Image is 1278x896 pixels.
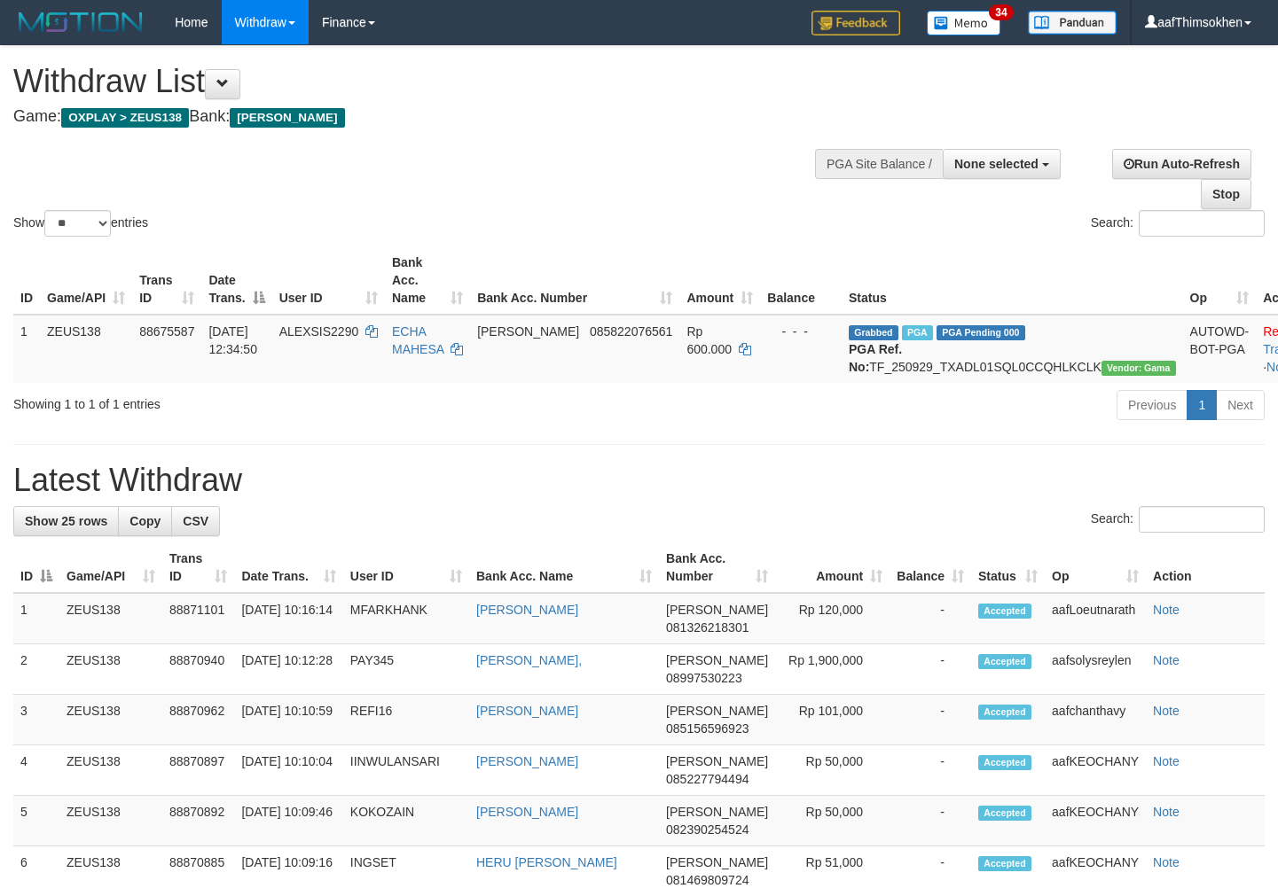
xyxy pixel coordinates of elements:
th: Status: activate to sort column ascending [971,542,1045,593]
td: ZEUS138 [59,745,162,796]
h1: Latest Withdraw [13,463,1265,498]
span: Accepted [978,755,1031,770]
a: Next [1216,390,1265,420]
td: - [890,796,971,846]
a: [PERSON_NAME], [476,653,582,667]
td: [DATE] 10:09:46 [234,796,342,846]
span: [DATE] 12:34:50 [208,324,257,356]
th: ID [13,246,40,315]
a: Note [1153,653,1180,667]
b: PGA Ref. No: [849,342,902,374]
span: CSV [183,514,208,528]
td: 88870897 [162,745,235,796]
label: Search: [1091,210,1265,237]
td: aafKEOCHANY [1045,796,1146,846]
img: Feedback.jpg [811,11,900,35]
img: Button%20Memo.svg [927,11,1001,35]
input: Search: [1139,210,1265,237]
th: Game/API: activate to sort column ascending [59,542,162,593]
h1: Withdraw List [13,64,835,99]
td: aafchanthavy [1045,695,1146,745]
th: Op: activate to sort column ascending [1045,542,1146,593]
span: Vendor URL: https://trx31.1velocity.biz [1102,361,1176,376]
td: ZEUS138 [59,796,162,846]
th: Status [842,246,1183,315]
a: [PERSON_NAME] [476,754,578,768]
span: Copy 085156596923 to clipboard [666,721,749,736]
td: aafKEOCHANY [1045,745,1146,796]
span: OXPLAY > ZEUS138 [61,108,189,128]
td: 2 [13,644,59,695]
span: [PERSON_NAME] [666,855,768,869]
label: Search: [1091,506,1265,533]
span: PGA Pending [937,325,1025,340]
h4: Game: Bank: [13,108,835,126]
span: [PERSON_NAME] [666,754,768,768]
a: Note [1153,603,1180,617]
th: Balance: activate to sort column ascending [890,542,971,593]
span: Accepted [978,806,1031,821]
td: 5 [13,796,59,846]
th: User ID: activate to sort column ascending [272,246,385,315]
span: 34 [989,4,1013,20]
td: 3 [13,695,59,745]
span: Grabbed [849,325,898,340]
a: 1 [1187,390,1217,420]
td: - [890,745,971,796]
a: HERU [PERSON_NAME] [476,855,617,869]
td: Rp 50,000 [775,796,890,846]
td: Rp 101,000 [775,695,890,745]
img: panduan.png [1028,11,1117,35]
td: aafsolysreylen [1045,644,1146,695]
td: [DATE] 10:12:28 [234,644,342,695]
th: Amount: activate to sort column ascending [775,542,890,593]
span: Accepted [978,856,1031,871]
th: Action [1146,542,1265,593]
span: [PERSON_NAME] [666,603,768,617]
span: Copy 082390254524 to clipboard [666,822,749,837]
span: [PERSON_NAME] [666,805,768,819]
span: [PERSON_NAME] [477,324,579,339]
th: Date Trans.: activate to sort column ascending [234,542,342,593]
td: TF_250929_TXADL01SQL0CCQHLKCLK [842,315,1183,383]
span: Accepted [978,604,1031,619]
a: [PERSON_NAME] [476,805,578,819]
td: 4 [13,745,59,796]
td: [DATE] 10:10:59 [234,695,342,745]
a: Stop [1201,179,1251,209]
span: Copy 08997530223 to clipboard [666,671,742,685]
td: ZEUS138 [59,695,162,745]
th: Bank Acc. Name: activate to sort column ascending [385,246,470,315]
td: MFARKHANK [343,593,469,644]
span: Accepted [978,705,1031,720]
td: PAY345 [343,644,469,695]
a: Note [1153,855,1180,869]
td: 88870892 [162,796,235,846]
a: Note [1153,704,1180,718]
div: - - - [767,323,835,340]
td: ZEUS138 [59,593,162,644]
span: 88675587 [139,324,194,339]
span: Rp 600.000 [686,324,732,356]
span: Show 25 rows [25,514,107,528]
td: Rp 50,000 [775,745,890,796]
td: - [890,644,971,695]
td: ZEUS138 [40,315,132,383]
a: Note [1153,805,1180,819]
span: Copy [129,514,161,528]
td: [DATE] 10:10:04 [234,745,342,796]
th: Balance [760,246,842,315]
span: [PERSON_NAME] [666,653,768,667]
td: 1 [13,593,59,644]
label: Show entries [13,210,148,237]
th: Bank Acc. Name: activate to sort column ascending [469,542,659,593]
a: [PERSON_NAME] [476,704,578,718]
th: ID: activate to sort column descending [13,542,59,593]
td: IINWULANSARI [343,745,469,796]
input: Search: [1139,506,1265,533]
img: MOTION_logo.png [13,9,148,35]
span: Marked by aafpengsreynich [902,325,933,340]
div: PGA Site Balance / [815,149,943,179]
span: [PERSON_NAME] [666,704,768,718]
td: [DATE] 10:16:14 [234,593,342,644]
